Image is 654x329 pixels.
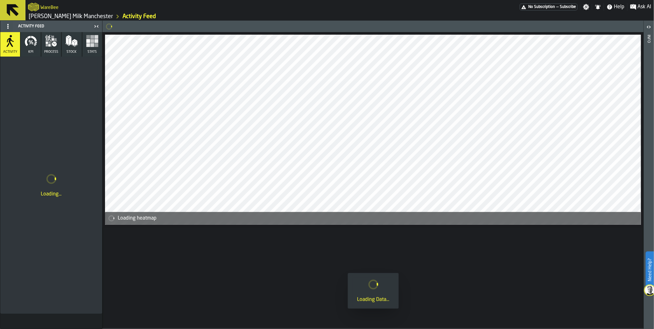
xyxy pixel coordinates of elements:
span: Ask AI [638,3,651,11]
label: button-toggle-Notifications [592,4,604,10]
a: link-to-/wh/i/b09612b5-e9f1-4a3a-b0a4-784729d61419/feed/0549eee4-c428-441c-8388-bb36cec72d2b [123,13,156,20]
div: Loading... [5,190,97,198]
span: KPI [28,50,33,54]
a: logo-header [28,1,39,13]
label: Need Help? [646,252,653,288]
header: Info [644,21,654,329]
div: Info [647,33,651,327]
a: link-to-/wh/i/b09612b5-e9f1-4a3a-b0a4-784729d61419/simulations [29,13,113,20]
a: link-to-/wh/i/b09612b5-e9f1-4a3a-b0a4-784729d61419/pricing/ [520,3,578,10]
div: alert-Loading heatmap [105,212,641,225]
span: Help [614,3,625,11]
label: button-toggle-Ask AI [628,3,654,11]
span: process [44,50,58,54]
div: Loading heatmap [118,215,638,222]
label: button-toggle-Settings [580,4,592,10]
label: button-toggle-Help [604,3,627,11]
span: — [556,5,559,9]
span: Activity [3,50,17,54]
nav: Breadcrumb [28,13,340,20]
div: Activity Feed [2,21,92,31]
label: button-toggle-Open [644,22,653,33]
h2: Sub Title [40,4,59,10]
span: Stats [88,50,97,54]
div: Loading Data... [353,296,394,304]
span: Stock [67,50,77,54]
span: Subscribe [560,5,576,9]
div: Menu Subscription [520,3,578,10]
span: No Subscription [528,5,555,9]
label: button-toggle-Close me [92,23,101,30]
